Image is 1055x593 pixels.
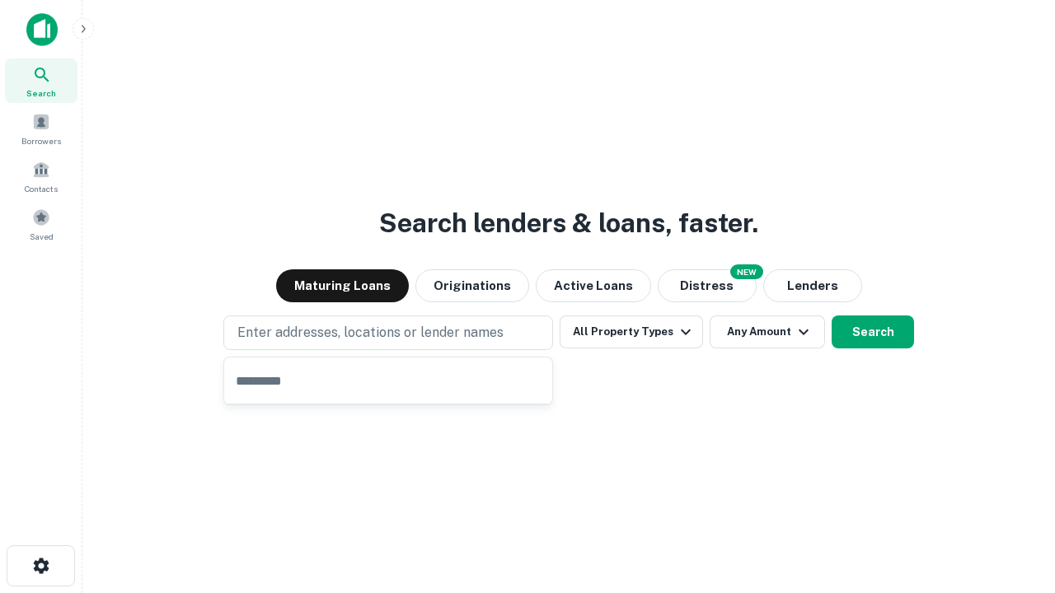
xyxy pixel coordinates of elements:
button: Enter addresses, locations or lender names [223,315,553,350]
span: Contacts [25,182,58,195]
button: Maturing Loans [276,269,409,302]
span: Search [26,86,56,100]
button: Any Amount [710,315,825,348]
button: Lenders [763,269,862,302]
button: Originations [415,269,529,302]
a: Borrowers [5,106,77,151]
h3: Search lenders & loans, faster. [379,203,758,243]
button: Search distressed loans with lien and other non-mortgage details. [658,269,757,302]
p: Enter addresses, locations or lender names [237,323,504,343]
span: Saved [30,230,54,243]
a: Search [5,58,77,103]
iframe: Chat Widget [973,461,1055,540]
button: Active Loans [536,269,651,302]
a: Contacts [5,154,77,198]
button: Search [832,315,914,348]
div: NEW [730,264,763,279]
a: Saved [5,202,77,246]
button: All Property Types [560,315,703,348]
img: capitalize-icon.png [26,13,58,46]
span: Borrowers [21,134,61,147]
